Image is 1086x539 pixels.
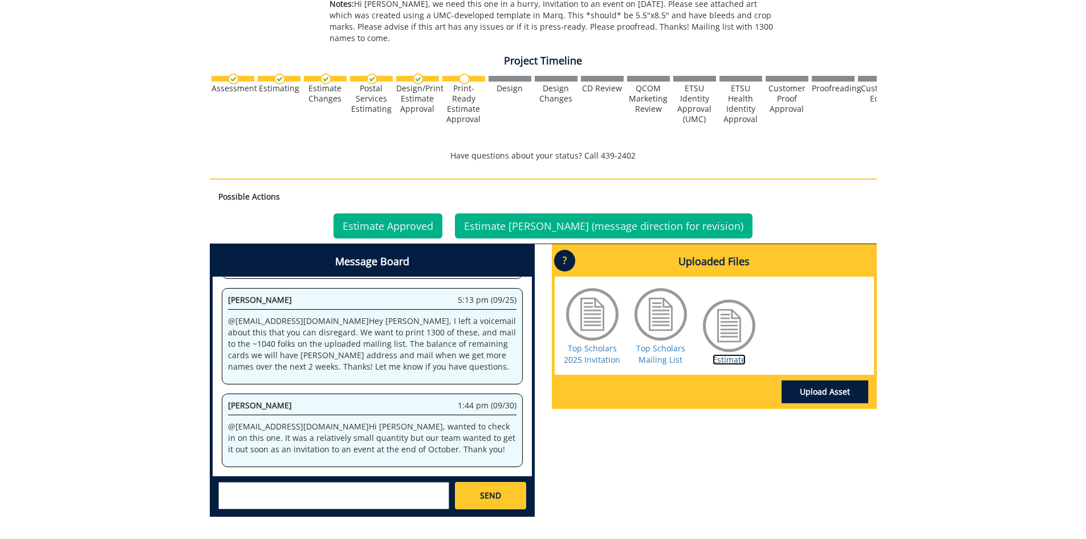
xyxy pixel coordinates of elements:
[228,400,292,411] span: [PERSON_NAME]
[228,315,516,372] p: @ [EMAIL_ADDRESS][DOMAIN_NAME] Hey [PERSON_NAME], I left a voicemail about this that you can disr...
[228,74,239,84] img: checkmark
[367,74,377,84] img: checkmark
[766,83,808,114] div: Customer Proof Approval
[211,83,254,94] div: Assessment
[555,247,874,277] h4: Uploaded Files
[442,83,485,124] div: Print-Ready Estimate Approval
[333,213,442,238] a: Estimate Approved
[459,74,470,84] img: no
[455,482,526,509] a: SEND
[535,83,577,104] div: Design Changes
[218,482,449,509] textarea: messageToSend
[210,55,877,67] h4: Project Timeline
[782,380,868,403] a: Upload Asset
[228,421,516,455] p: @ [EMAIL_ADDRESS][DOMAIN_NAME] Hi [PERSON_NAME], wanted to check in on this one. It was a relativ...
[554,250,575,271] p: ?
[274,74,285,84] img: checkmark
[413,74,424,84] img: checkmark
[304,83,347,104] div: Estimate Changes
[455,213,753,238] a: Estimate [PERSON_NAME] (message direction for revision)
[636,343,685,365] a: Top Scholars Mailing List
[719,83,762,124] div: ETSU Health Identity Approval
[458,400,516,411] span: 1:44 pm (09/30)
[564,343,620,365] a: Top Scholars 2025 Invitation
[480,490,501,501] span: SEND
[320,74,331,84] img: checkmark
[812,83,855,94] div: Proofreading
[350,83,393,114] div: Postal Services Estimating
[489,83,531,94] div: Design
[858,83,901,104] div: Customer Edits
[228,294,292,305] span: [PERSON_NAME]
[210,150,877,161] p: Have questions about your status? Call 439-2402
[458,294,516,306] span: 5:13 pm (09/25)
[627,83,670,114] div: QCOM Marketing Review
[213,247,532,277] h4: Message Board
[218,191,280,202] strong: Possible Actions
[581,83,624,94] div: CD Review
[396,83,439,114] div: Design/Print Estimate Approval
[258,83,300,94] div: Estimating
[713,354,746,365] a: Estimate
[673,83,716,124] div: ETSU Identity Approval (UMC)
